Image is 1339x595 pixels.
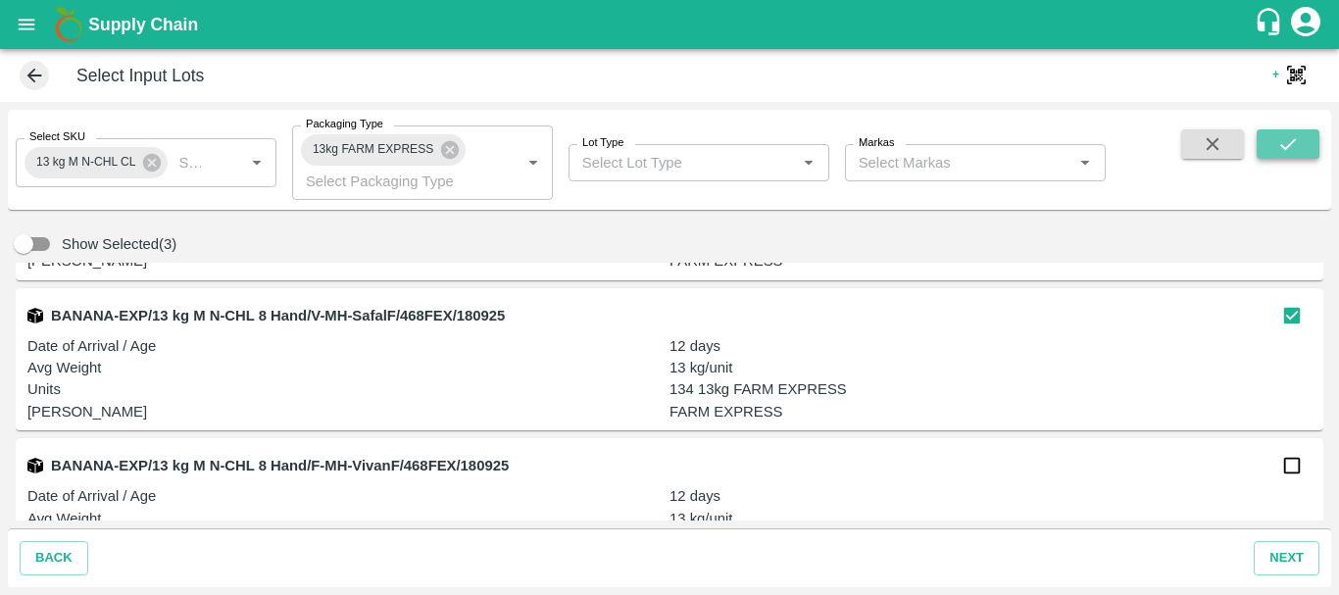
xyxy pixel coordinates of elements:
img: logo [49,5,88,44]
input: Select Markas [851,150,1067,175]
button: back [20,541,88,575]
p: Date of Arrival / Age [27,335,669,357]
button: Open [521,150,546,175]
p: Units [27,378,669,400]
div: 13kg FARM EXPRESS [301,134,466,166]
p: Avg Weight [27,357,669,378]
span: Show Selected(3) [62,233,176,255]
p: 13 kg/unit [669,508,1312,529]
b: BANANA-EXP/13 kg M N-CHL 8 Hand/F-MH-VivanF/468FEX/180925 [51,458,509,473]
input: Select SKU [171,150,212,175]
p: Avg Weight [27,508,669,529]
p: 12 days [669,335,1312,357]
input: Select Lot Type [574,150,791,175]
span: 13 kg M N-CHL CL [25,152,147,173]
b: Supply Chain [88,15,198,34]
button: + [1257,61,1319,89]
label: Select SKU [29,129,85,145]
button: Open [244,150,270,175]
label: Lot Type [582,135,624,151]
div: account of current user [1288,4,1323,45]
button: Open [1072,150,1098,175]
button: Open [796,150,821,175]
img: box [27,458,43,473]
img: box [27,308,43,323]
div: customer-support [1254,7,1288,42]
label: Packaging Type [306,117,383,132]
p: FARM EXPRESS [669,401,1312,422]
p: 12 days [669,485,1312,507]
span: 13kg FARM EXPRESS [301,139,445,160]
button: open drawer [4,2,49,47]
p: [PERSON_NAME] [27,401,669,422]
p: Date of Arrival / Age [27,485,669,507]
h6: Select Input Lots [76,62,204,89]
button: next [1254,541,1319,575]
p: 13 kg/unit [669,357,1312,378]
p: 134 13kg FARM EXPRESS [669,378,1312,400]
a: Supply Chain [88,11,1254,38]
label: Markas [859,135,895,151]
b: BANANA-EXP/13 kg M N-CHL 8 Hand/V-MH-SafalF/468FEX/180925 [51,308,505,323]
input: Select Packaging Type [298,169,489,194]
div: 13 kg M N-CHL CL [25,147,168,178]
